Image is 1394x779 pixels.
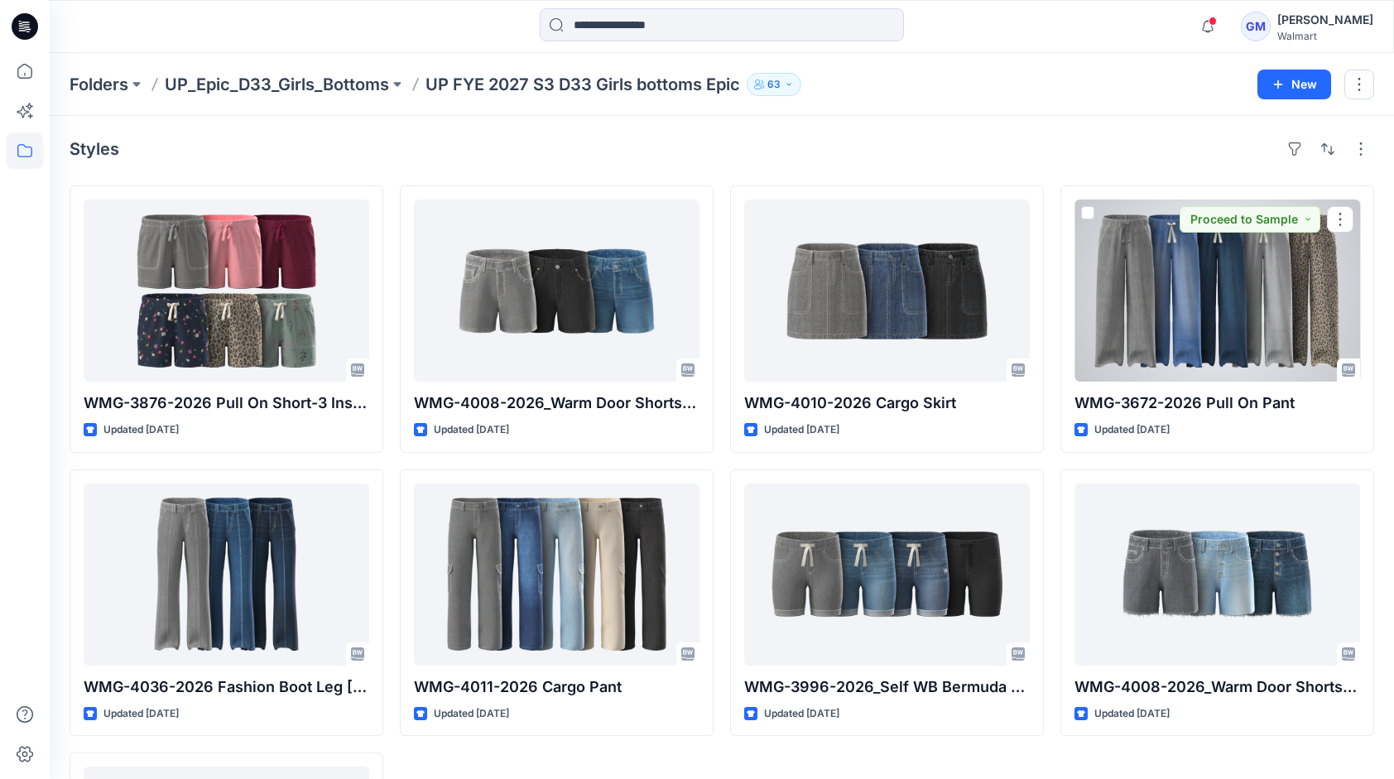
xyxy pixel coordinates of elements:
div: Walmart [1277,30,1373,42]
a: WMG-4011-2026 Cargo Pant [414,483,699,666]
p: WMG-3672-2026 Pull On Pant [1074,392,1360,415]
div: GM [1241,12,1271,41]
a: WMG-4036-2026 Fashion Boot Leg Jean [84,483,369,666]
p: Updated [DATE] [434,705,509,723]
p: WMG-3876-2026 Pull On Short-3 Inseam [84,392,369,415]
p: WMG-3996-2026_Self WB Bermuda Shorts [744,676,1030,699]
a: WMG-4008-2026_Warm Door Shorts_Opt1 [1074,483,1360,666]
div: [PERSON_NAME] [1277,10,1373,30]
p: Updated [DATE] [103,705,179,723]
p: Updated [DATE] [1094,421,1170,439]
a: WMG-4010-2026 Cargo Skirt [744,200,1030,382]
p: WMG-4008-2026_Warm Door Shorts_Opt2 [414,392,699,415]
p: Updated [DATE] [434,421,509,439]
button: New [1257,70,1331,99]
p: WMG-4011-2026 Cargo Pant [414,676,699,699]
p: 63 [767,75,781,94]
a: WMG-3876-2026 Pull On Short-3 Inseam [84,200,369,382]
a: WMG-4008-2026_Warm Door Shorts_Opt2 [414,200,699,382]
p: Updated [DATE] [764,421,839,439]
button: 63 [747,73,801,96]
p: Updated [DATE] [1094,705,1170,723]
p: UP FYE 2027 S3 D33 Girls bottoms Epic [425,73,740,96]
h4: Styles [70,139,119,159]
p: Updated [DATE] [764,705,839,723]
a: Folders [70,73,128,96]
a: WMG-3996-2026_Self WB Bermuda Shorts [744,483,1030,666]
a: WMG-3672-2026 Pull On Pant [1074,200,1360,382]
a: UP_Epic_D33_Girls_Bottoms [165,73,389,96]
p: Updated [DATE] [103,421,179,439]
p: WMG-4036-2026 Fashion Boot Leg [PERSON_NAME] [84,676,369,699]
p: WMG-4008-2026_Warm Door Shorts_Opt1 [1074,676,1360,699]
p: WMG-4010-2026 Cargo Skirt [744,392,1030,415]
